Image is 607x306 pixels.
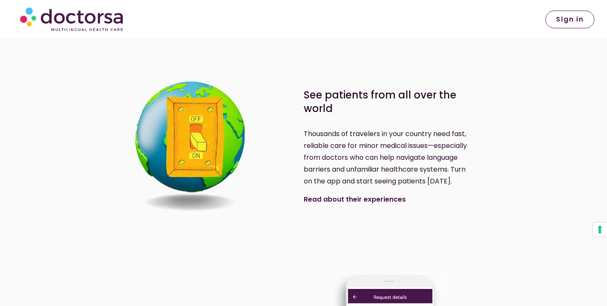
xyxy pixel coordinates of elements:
[593,222,607,237] button: Your consent preferences for tracking technologies
[304,128,472,187] p: Thousands of travelers in your country need fast, reliable care for minor medical issues—especial...
[556,16,584,23] span: Sign in
[545,11,594,28] a: Sign in
[304,88,459,115] p: See patients from all over the world
[304,194,406,204] a: Read about their experiences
